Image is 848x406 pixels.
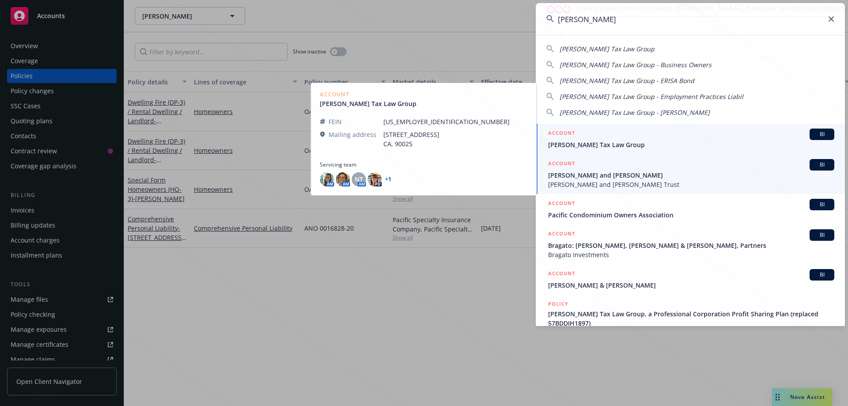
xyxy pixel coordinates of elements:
span: [PERSON_NAME] & [PERSON_NAME] [548,281,834,290]
span: [PERSON_NAME] Tax Law Group, a Professional Corporation Profit Sharing Plan (replaced 57BDDIH1897) [548,309,834,328]
span: [PERSON_NAME] and [PERSON_NAME] Trust [548,180,834,189]
span: BI [813,271,831,279]
span: Pacific Condominium Owners Association [548,210,834,220]
a: ACCOUNTBI[PERSON_NAME] Tax Law Group [536,124,845,154]
a: POLICY[PERSON_NAME] Tax Law Group, a Professional Corporation Profit Sharing Plan (replaced 57BDD... [536,295,845,342]
h5: ACCOUNT [548,199,575,209]
a: ACCOUNTBIBragato: [PERSON_NAME], [PERSON_NAME] & [PERSON_NAME], PartnersBragato Investments [536,224,845,264]
span: [PERSON_NAME] Tax Law Group - ERISA Bond [560,76,694,85]
span: Bragato Investments [548,250,834,259]
span: BI [813,130,831,138]
span: BI [813,201,831,209]
span: [PERSON_NAME] Tax Law Group - Employment Practices Liabil [560,92,743,101]
a: ACCOUNTBIPacific Condominium Owners Association [536,194,845,224]
span: [PERSON_NAME] Tax Law Group [560,45,655,53]
input: Search... [536,3,845,35]
span: BI [813,231,831,239]
h5: POLICY [548,300,568,308]
a: ACCOUNTBI[PERSON_NAME] & [PERSON_NAME] [536,264,845,295]
h5: ACCOUNT [548,129,575,139]
h5: ACCOUNT [548,229,575,240]
span: [PERSON_NAME] Tax Law Group [548,140,834,149]
h5: ACCOUNT [548,269,575,280]
span: [PERSON_NAME] Tax Law Group - Business Owners [560,61,712,69]
h5: ACCOUNT [548,159,575,170]
span: BI [813,161,831,169]
a: ACCOUNTBI[PERSON_NAME] and [PERSON_NAME][PERSON_NAME] and [PERSON_NAME] Trust [536,154,845,194]
span: Bragato: [PERSON_NAME], [PERSON_NAME] & [PERSON_NAME], Partners [548,241,834,250]
span: [PERSON_NAME] and [PERSON_NAME] [548,171,834,180]
span: [PERSON_NAME] Tax Law Group - [PERSON_NAME] [560,108,710,117]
